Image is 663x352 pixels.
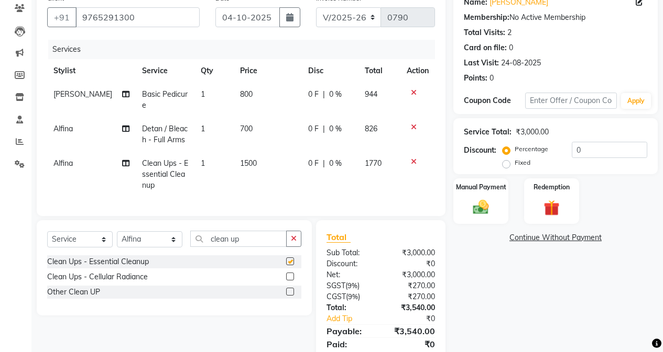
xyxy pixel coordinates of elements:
a: Continue Without Payment [455,232,656,243]
span: 0 % [329,158,342,169]
img: _cash.svg [468,198,494,217]
span: 1 [201,158,205,168]
input: Search by Name/Mobile/Email/Code [75,7,200,27]
th: Total [358,59,400,83]
div: ₹3,000.00 [381,269,443,280]
span: SGST [327,281,345,290]
th: Price [234,59,302,83]
div: Card on file: [464,42,507,53]
div: Discount: [319,258,381,269]
span: 1500 [240,158,257,168]
span: Clean Ups - Essential Cleanup [142,158,188,190]
div: 0 [490,73,494,84]
div: 0 [509,42,513,53]
th: Qty [194,59,234,83]
span: Alfina [53,124,73,133]
span: 0 F [308,123,319,134]
div: Payable: [319,325,381,337]
div: ₹270.00 [381,291,443,302]
div: ( ) [319,291,381,302]
button: +91 [47,7,77,27]
div: Total: [319,302,381,313]
span: 700 [240,124,253,133]
div: Paid: [319,338,381,350]
div: Sub Total: [319,247,381,258]
span: [PERSON_NAME] [53,89,112,99]
div: ₹3,000.00 [516,127,549,138]
th: Stylist [47,59,136,83]
span: 0 % [329,123,342,134]
span: Total [327,232,351,243]
span: | [323,89,325,100]
label: Manual Payment [456,183,506,192]
span: 800 [240,89,253,99]
div: Clean Ups - Cellular Radiance [47,271,148,282]
div: No Active Membership [464,12,647,23]
div: ₹270.00 [381,280,443,291]
span: 0 F [308,89,319,100]
div: ₹3,540.00 [381,302,443,313]
div: ₹0 [381,338,443,350]
div: ₹3,000.00 [381,247,443,258]
span: 0 % [329,89,342,100]
div: Total Visits: [464,27,505,38]
span: 944 [365,89,377,99]
div: ₹0 [381,258,443,269]
span: | [323,158,325,169]
div: Coupon Code [464,95,525,106]
span: Alfina [53,158,73,168]
span: 9% [347,281,357,290]
input: Enter Offer / Coupon Code [525,93,617,109]
div: ₹0 [391,313,443,324]
div: Discount: [464,145,496,156]
div: Other Clean UP [47,287,100,298]
label: Fixed [515,158,530,167]
div: Net: [319,269,381,280]
div: Service Total: [464,127,512,138]
span: 826 [365,124,377,133]
span: 1 [201,89,205,99]
div: Membership: [464,12,509,23]
label: Percentage [515,144,548,154]
th: Disc [302,59,358,83]
div: Clean Ups - Essential Cleanup [47,256,149,267]
label: Redemption [534,183,570,192]
span: 1770 [365,158,382,168]
span: | [323,123,325,134]
th: Service [136,59,194,83]
button: Apply [621,93,651,109]
span: CGST [327,292,346,301]
div: Points: [464,73,487,84]
span: 1 [201,124,205,133]
span: 0 F [308,158,319,169]
div: ( ) [319,280,381,291]
input: Search or Scan [190,231,287,247]
a: Add Tip [319,313,391,324]
div: 24-08-2025 [501,58,541,69]
div: Last Visit: [464,58,499,69]
th: Action [400,59,435,83]
div: Services [48,40,443,59]
img: _gift.svg [539,198,564,218]
span: Detan / Bleach - Full Arms [142,124,188,144]
div: ₹3,540.00 [381,325,443,337]
span: Basic Pedicure [142,89,188,110]
span: 9% [348,292,358,301]
div: 2 [507,27,512,38]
